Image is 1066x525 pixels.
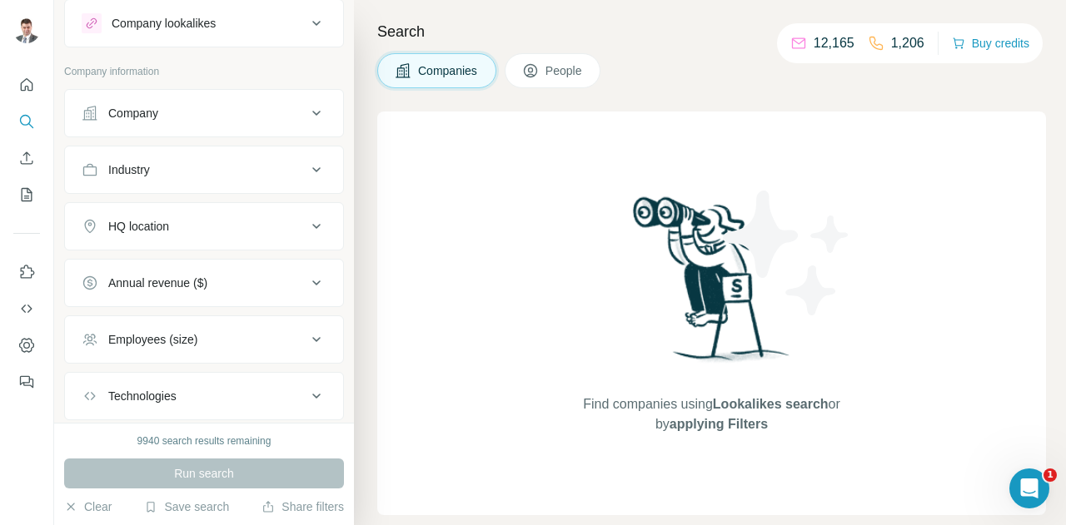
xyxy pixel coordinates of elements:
[65,263,343,303] button: Annual revenue ($)
[713,397,829,411] span: Lookalikes search
[108,218,169,235] div: HQ location
[578,394,844,434] span: Find companies using or by
[137,433,271,448] div: 9940 search results remaining
[112,15,216,32] div: Company lookalikes
[13,106,40,136] button: Search
[108,331,197,348] div: Employees (size)
[13,17,40,43] img: Avatar
[1044,468,1057,482] span: 1
[13,257,40,287] button: Use Surfe on LinkedIn
[108,105,158,121] div: Company
[108,388,177,404] div: Technologies
[377,20,1046,43] h4: Search
[144,498,229,515] button: Save search
[13,143,40,173] button: Enrich CSV
[712,178,862,328] img: Surfe Illustration - Stars
[64,64,344,79] p: Company information
[545,62,584,79] span: People
[65,150,343,190] button: Industry
[13,180,40,210] button: My lists
[625,192,799,378] img: Surfe Illustration - Woman searching with binoculars
[65,93,343,133] button: Company
[952,32,1029,55] button: Buy credits
[65,319,343,359] button: Employees (size)
[418,62,479,79] span: Companies
[65,376,343,416] button: Technologies
[670,417,768,431] span: applying Filters
[13,367,40,397] button: Feedback
[1009,468,1049,508] iframe: Intercom live chat
[262,498,344,515] button: Share filters
[13,330,40,360] button: Dashboard
[891,33,924,53] p: 1,206
[108,161,150,178] div: Industry
[13,294,40,324] button: Use Surfe API
[108,275,207,291] div: Annual revenue ($)
[64,498,112,515] button: Clear
[65,3,343,43] button: Company lookalikes
[814,33,854,53] p: 12,165
[65,206,343,246] button: HQ location
[13,70,40,100] button: Quick start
